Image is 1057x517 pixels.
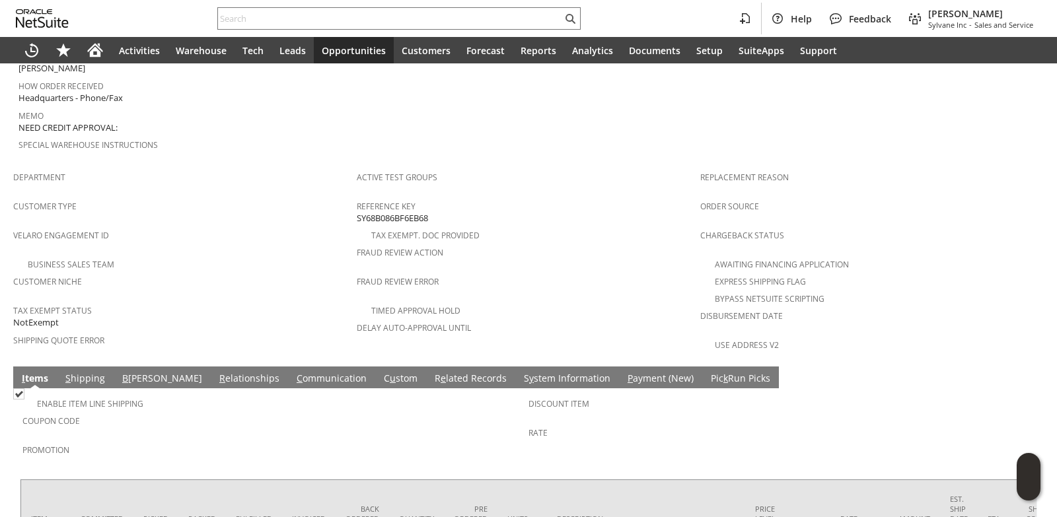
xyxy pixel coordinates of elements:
[715,339,779,351] a: Use Address V2
[297,372,303,384] span: C
[624,372,697,386] a: Payment (New)
[242,44,264,57] span: Tech
[1020,369,1036,385] a: Unrolled view on
[16,9,69,28] svg: logo
[381,372,421,386] a: Custom
[28,259,114,270] a: Business Sales Team
[1017,477,1040,501] span: Oracle Guided Learning Widget. To move around, please hold and drag
[731,37,792,63] a: SuiteApps
[322,44,386,57] span: Opportunities
[119,372,205,386] a: B[PERSON_NAME]
[13,335,104,346] a: Shipping Quote Error
[849,13,891,25] span: Feedback
[22,415,80,427] a: Coupon Code
[402,44,451,57] span: Customers
[235,37,272,63] a: Tech
[176,44,227,57] span: Warehouse
[119,44,160,57] span: Activities
[293,372,370,386] a: Communication
[928,7,1033,20] span: [PERSON_NAME]
[974,20,1033,30] span: Sales and Service
[521,372,614,386] a: System Information
[13,230,109,241] a: Velaro Engagement ID
[529,372,534,384] span: y
[18,139,158,151] a: Special Warehouse Instructions
[696,44,723,57] span: Setup
[357,212,428,224] span: SY68B086BF6EB68
[441,372,446,384] span: e
[13,201,77,212] a: Customer Type
[18,372,52,386] a: Items
[279,44,306,57] span: Leads
[37,398,143,409] a: Enable Item Line Shipping
[792,37,845,63] a: Support
[62,372,108,386] a: Shipping
[431,372,510,386] a: Related Records
[715,259,849,270] a: Awaiting Financing Application
[18,92,123,104] span: Headquarters - Phone/Fax
[357,201,416,212] a: Reference Key
[168,37,235,63] a: Warehouse
[18,121,118,134] span: NEED CREDIT APPROVAL:
[715,276,806,287] a: Express Shipping Flag
[272,37,314,63] a: Leads
[390,372,396,384] span: u
[357,322,471,333] a: Delay Auto-Approval Until
[700,230,784,241] a: Chargeback Status
[394,37,458,63] a: Customers
[458,37,513,63] a: Forecast
[22,372,25,384] span: I
[371,305,460,316] a: Timed Approval Hold
[24,42,40,58] svg: Recent Records
[466,44,505,57] span: Forecast
[791,13,812,25] span: Help
[18,81,104,92] a: How Order Received
[13,316,59,329] span: NotExempt
[528,398,589,409] a: Discount Item
[111,37,168,63] a: Activities
[357,247,443,258] a: Fraud Review Action
[969,20,972,30] span: -
[1017,453,1040,500] iframe: Click here to launch Oracle Guided Learning Help Panel
[800,44,837,57] span: Support
[48,37,79,63] div: Shortcuts
[708,372,774,386] a: PickRun Picks
[13,276,82,287] a: Customer Niche
[928,20,966,30] span: Sylvane Inc
[314,37,394,63] a: Opportunities
[55,42,71,58] svg: Shortcuts
[700,172,789,183] a: Replacement reason
[564,37,621,63] a: Analytics
[22,444,69,456] a: Promotion
[18,62,85,75] span: [PERSON_NAME]
[79,37,111,63] a: Home
[528,427,548,438] a: Rate
[621,37,688,63] a: Documents
[572,44,613,57] span: Analytics
[629,44,680,57] span: Documents
[357,276,439,287] a: Fraud Review Error
[13,172,65,183] a: Department
[18,110,44,121] a: Memo
[16,37,48,63] a: Recent Records
[13,388,24,399] img: Checked
[357,172,437,183] a: Active Test Groups
[521,44,556,57] span: Reports
[628,372,633,384] span: P
[700,310,783,322] a: Disbursement Date
[715,293,824,304] a: Bypass NetSuite Scripting
[723,372,728,384] span: k
[513,37,564,63] a: Reports
[700,201,759,212] a: Order Source
[13,305,92,316] a: Tax Exempt Status
[65,372,71,384] span: S
[216,372,283,386] a: Relationships
[122,372,128,384] span: B
[219,372,225,384] span: R
[87,42,103,58] svg: Home
[562,11,578,26] svg: Search
[739,44,784,57] span: SuiteApps
[371,230,480,241] a: Tax Exempt. Doc Provided
[218,11,562,26] input: Search
[688,37,731,63] a: Setup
